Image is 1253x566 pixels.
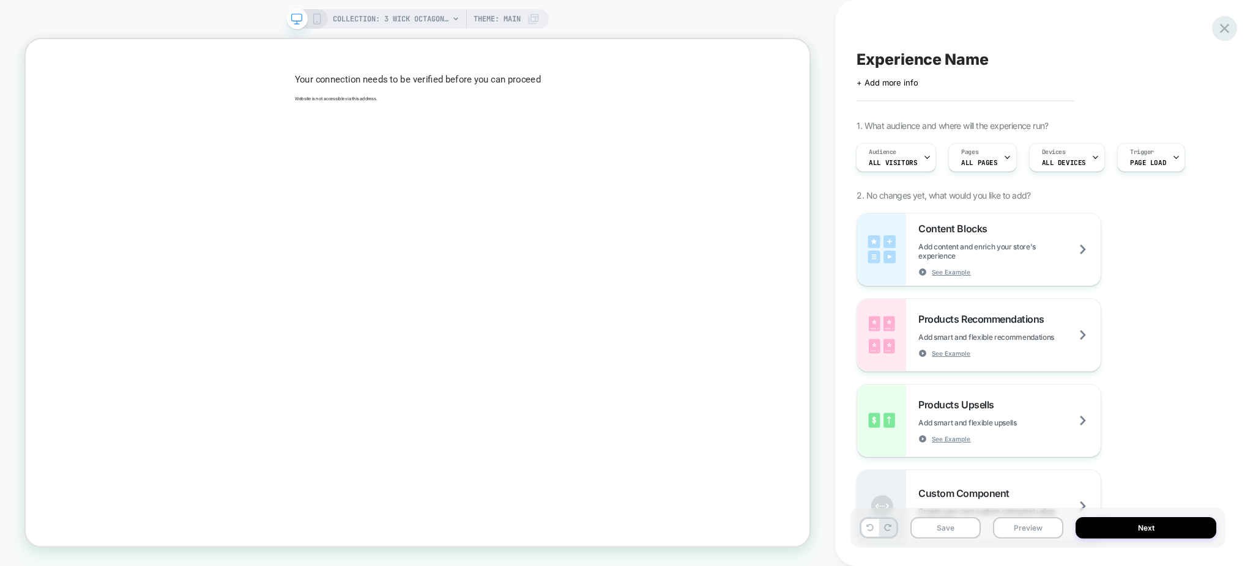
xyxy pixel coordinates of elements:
span: Custom Component [918,487,1015,499]
span: + Add more info [857,78,918,87]
span: Content Blocks [918,222,993,235]
span: Create your own custom componet using html/css/js [918,507,1101,525]
span: ALL PAGES [961,158,997,167]
span: Pages [961,148,978,156]
button: Preview [993,517,1063,538]
span: Products Upsells [918,399,1000,411]
h1: Your connection needs to be verified before you can proceed [359,46,687,62]
span: 1. What audience and where will the experience run? [857,120,1048,131]
button: Save [910,517,981,538]
span: Add smart and flexible recommendations [918,333,1085,342]
span: Page Load [1130,158,1166,167]
span: Theme: MAIN [474,9,521,29]
span: Trigger [1130,148,1154,156]
span: See Example [932,435,970,443]
span: Audience [869,148,896,156]
span: Website is not accessible via this address. [359,76,469,83]
span: Add smart and flexible upsells [918,418,1047,427]
span: COLLECTION: 3 Wick Octagon Tin Collection (Category) [333,9,449,29]
span: See Example [932,268,970,276]
span: Add content and enrich your store's experience [918,242,1101,260]
span: All Visitors [869,158,917,167]
button: Next [1076,517,1216,538]
span: Products Recommendations [918,313,1050,325]
span: Devices [1042,148,1066,156]
span: 2. No changes yet, what would you like to add? [857,190,1030,200]
span: See Example [932,349,970,358]
span: ALL DEVICES [1042,158,1086,167]
span: Experience Name [857,50,988,68]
